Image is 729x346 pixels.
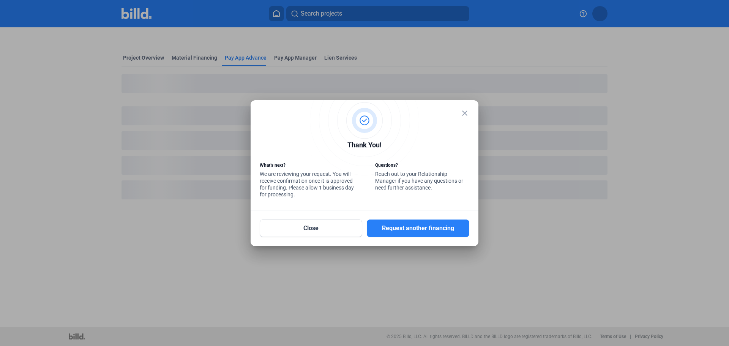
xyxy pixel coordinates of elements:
[460,109,469,118] mat-icon: close
[260,162,354,171] div: What’s next?
[260,220,362,237] button: Close
[367,220,469,237] button: Request another financing
[260,162,354,200] div: We are reviewing your request. You will receive confirmation once it is approved for funding. Ple...
[375,162,469,171] div: Questions?
[375,162,469,193] div: Reach out to your Relationship Manager if you have any questions or need further assistance.
[260,140,469,152] div: Thank You!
